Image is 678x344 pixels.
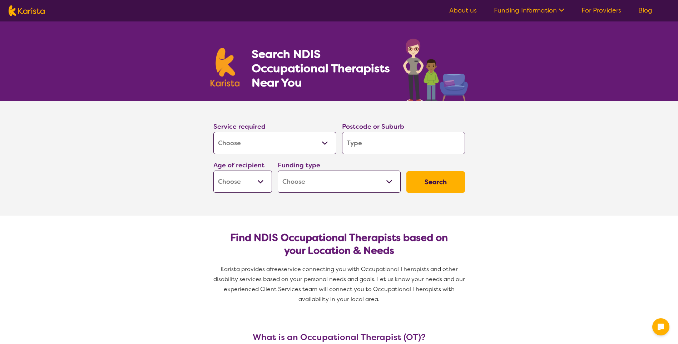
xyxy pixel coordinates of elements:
a: Funding Information [494,6,564,15]
img: Karista logo [9,5,45,16]
label: Age of recipient [213,161,264,169]
img: Karista logo [211,48,240,87]
img: occupational-therapy [403,39,468,101]
h1: Search NDIS Occupational Therapists Near You [252,47,391,90]
a: For Providers [582,6,621,15]
label: Postcode or Suburb [342,122,404,131]
label: Service required [213,122,266,131]
a: About us [449,6,477,15]
a: Blog [638,6,652,15]
span: Karista provides a [221,265,270,273]
input: Type [342,132,465,154]
span: service connecting you with Occupational Therapists and other disability services based on your p... [213,265,466,303]
span: free [270,265,281,273]
label: Funding type [278,161,320,169]
h2: Find NDIS Occupational Therapists based on your Location & Needs [219,231,459,257]
h3: What is an Occupational Therapist (OT)? [211,332,468,342]
button: Search [406,171,465,193]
